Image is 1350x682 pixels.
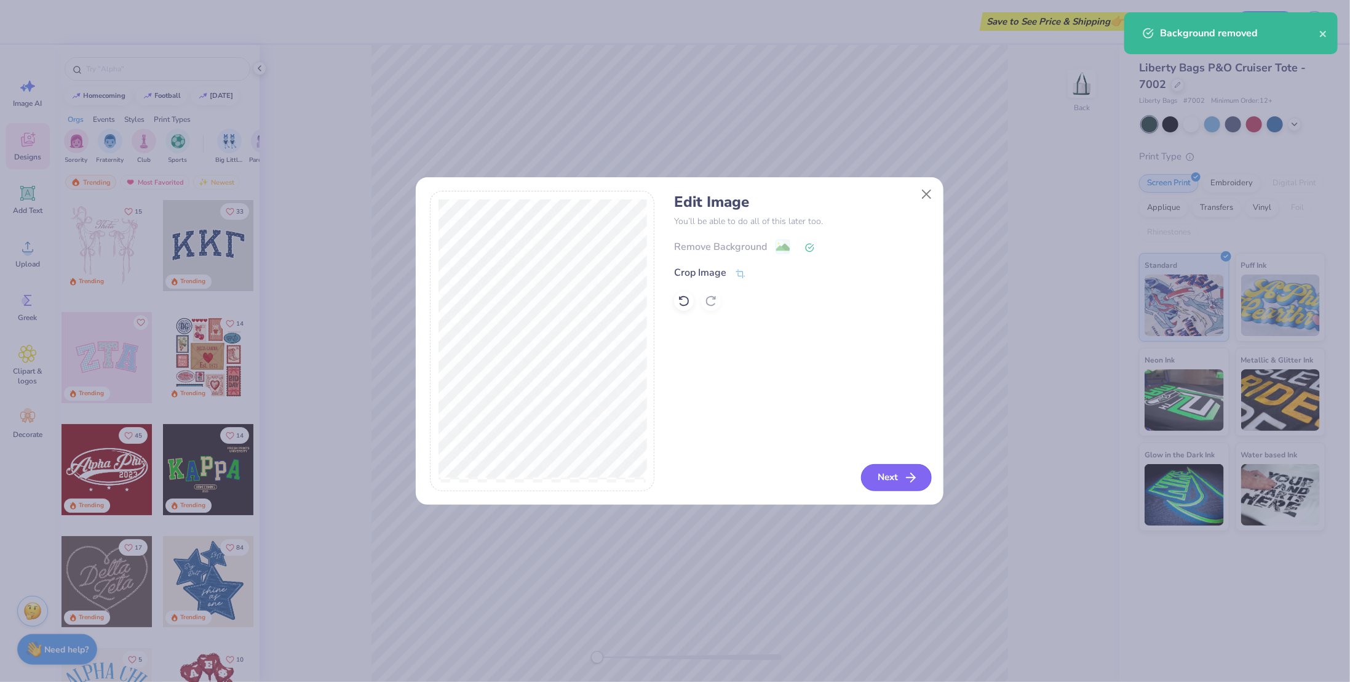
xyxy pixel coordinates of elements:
[915,182,939,206] button: Close
[1160,26,1319,41] div: Background removed
[674,215,929,228] p: You’ll be able to do all of this later too.
[674,193,929,211] h4: Edit Image
[861,464,932,491] button: Next
[674,265,726,280] div: Crop Image
[1319,26,1328,41] button: close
